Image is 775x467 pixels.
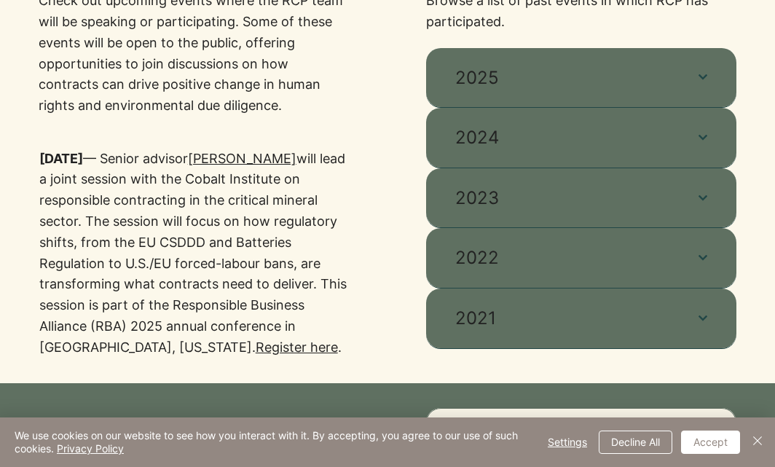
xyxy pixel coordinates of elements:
span: 2024 [455,125,669,150]
span: — Senior advisor will lead a joint session with the Cobalt Institute on responsible contracting i... [39,151,347,355]
button: Close [749,429,766,455]
a: Privacy Policy [57,442,124,455]
img: Close [749,432,766,450]
span: 2022 [455,246,669,270]
button: 2024 [426,108,736,168]
button: 2025 [426,48,736,108]
button: Decline All [599,431,672,454]
button: 2022 [426,228,736,288]
a: Register here [256,340,338,355]
span: 2023 [455,186,669,211]
button: Accept [681,431,740,454]
a: [PERSON_NAME] [188,151,296,166]
span: 2025 [455,66,669,90]
span: Settings [548,431,587,453]
button: 2023 [426,168,736,228]
span: 2021 [455,306,669,331]
span: We use cookies on our website to see how you interact with it. By accepting, you agree to our use... [15,429,530,455]
span: [DATE] [39,151,83,166]
button: 2021 [426,289,736,348]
